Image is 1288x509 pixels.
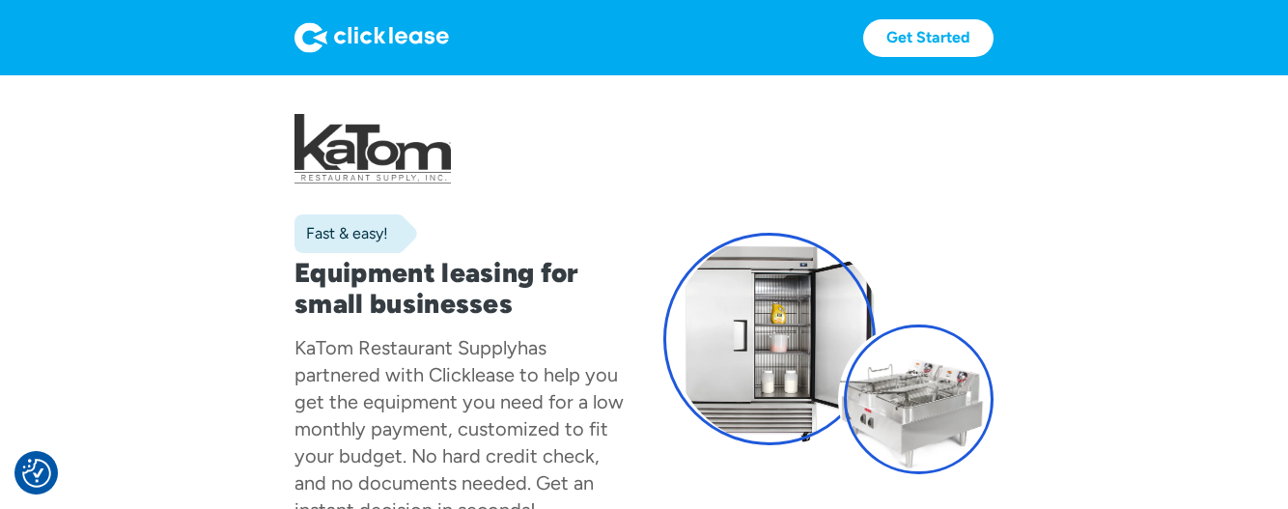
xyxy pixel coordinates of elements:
[294,22,449,53] img: Logo
[294,257,625,319] h1: Equipment leasing for small businesses
[294,336,518,359] div: KaTom Restaurant Supply
[22,459,51,488] button: Consent Preferences
[294,224,388,243] div: Fast & easy!
[22,459,51,488] img: Revisit consent button
[863,19,994,57] a: Get Started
